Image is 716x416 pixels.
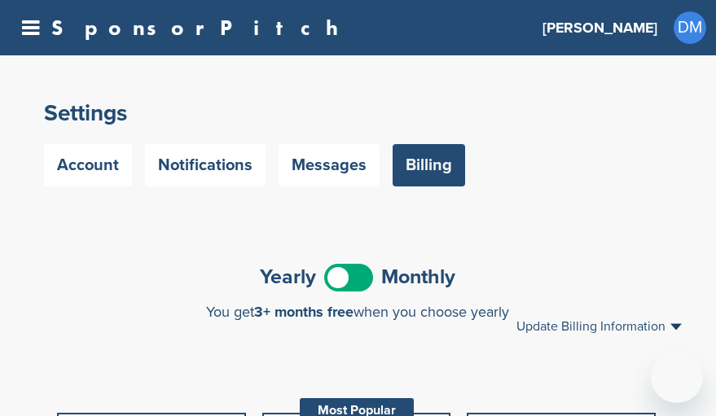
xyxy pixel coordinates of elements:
[279,144,380,186] a: Messages
[393,144,465,186] a: Billing
[381,267,455,287] span: Monthly
[651,351,703,403] iframe: Button to launch messaging window
[33,304,682,320] div: You get when you choose yearly
[674,11,706,44] a: DM
[542,16,657,39] h3: [PERSON_NAME]
[516,320,682,333] a: Update Billing Information
[44,144,132,186] a: Account
[51,17,349,38] a: SponsorPitch
[254,303,354,321] span: 3+ months free
[145,144,266,186] a: Notifications
[260,267,316,287] span: Yearly
[542,10,657,46] a: [PERSON_NAME]
[44,99,670,128] h2: Settings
